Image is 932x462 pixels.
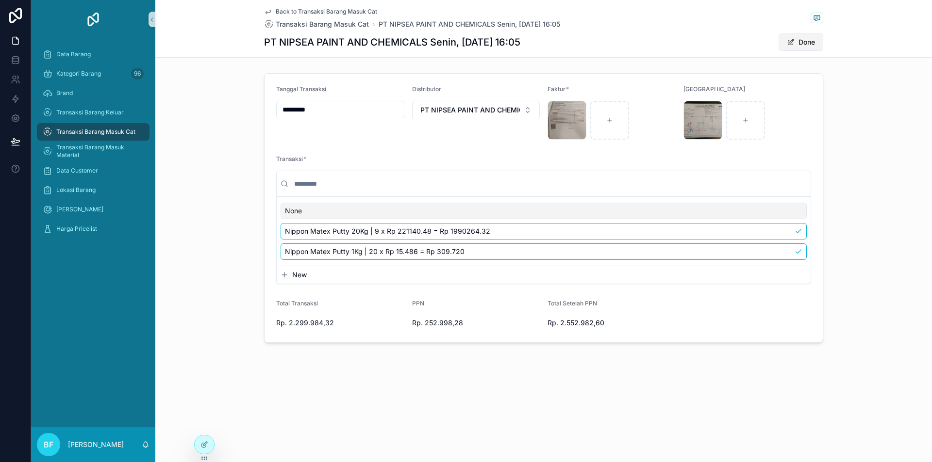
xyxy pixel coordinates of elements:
p: [PERSON_NAME] [68,440,124,449]
a: Kategori Barang96 [37,65,150,82]
span: Rp. 252.998,28 [412,318,540,328]
span: Total Setelah PPN [548,300,597,307]
a: PT NIPSEA PAINT AND CHEMICALS Senin, [DATE] 16:05 [379,19,560,29]
span: Rp. 2.299.984,32 [276,318,404,328]
a: Harga Pricelist [37,220,150,238]
h1: PT NIPSEA PAINT AND CHEMICALS Senin, [DATE] 16:05 [264,35,520,49]
a: Transaksi Barang Masuk Material [37,143,150,160]
span: Faktur [548,85,566,93]
span: New [292,270,307,280]
span: Transaksi Barang Masuk Cat [276,19,369,29]
span: Back to Transaksi Barang Masuk Cat [276,8,377,16]
div: Suggestions [277,197,811,266]
span: Tanggal Transaksi [276,85,326,93]
a: Transaksi Barang Masuk Cat [264,19,369,29]
span: Transaksi Barang Masuk Material [56,143,140,159]
a: Transaksi Barang Keluar [37,104,150,121]
span: Distributor [412,85,441,93]
div: 96 [131,68,144,80]
a: Back to Transaksi Barang Masuk Cat [264,8,377,16]
button: Done [779,33,823,51]
span: Nippon Matex Putty 20Kg | 9 x Rp 221140.48 = Rp 1990264.32 [285,226,490,236]
img: App logo [85,12,101,27]
span: Transaksi [276,155,303,162]
span: Total Transaksi [276,300,318,307]
a: [PERSON_NAME] [37,201,150,218]
span: BF [44,439,53,450]
span: [PERSON_NAME] [56,206,103,213]
button: New [281,270,807,280]
span: Kategori Barang [56,70,101,78]
a: Data Customer [37,162,150,179]
span: Data Customer [56,167,98,175]
span: Rp. 2.552.982,60 [548,318,676,328]
span: Transaksi Barang Masuk Cat [56,128,135,136]
a: Transaksi Barang Masuk Cat [37,123,150,141]
span: Data Barang [56,50,91,58]
span: Transaksi Barang Keluar [56,109,124,116]
a: Lokasi Barang [37,181,150,199]
span: Nippon Matex Putty 1Kg | 20 x Rp 15.486 = Rp 309.720 [285,247,465,256]
a: Brand [37,84,150,102]
span: Brand [56,89,73,97]
span: PPN [412,300,424,307]
span: Lokasi Barang [56,186,96,194]
div: None [281,203,807,219]
div: scrollable content [31,39,155,250]
span: Harga Pricelist [56,225,97,233]
a: Data Barang [37,46,150,63]
button: Select Button [412,101,540,119]
span: PT NIPSEA PAINT AND CHEMICALS [420,105,520,115]
span: [GEOGRAPHIC_DATA] [683,85,745,93]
